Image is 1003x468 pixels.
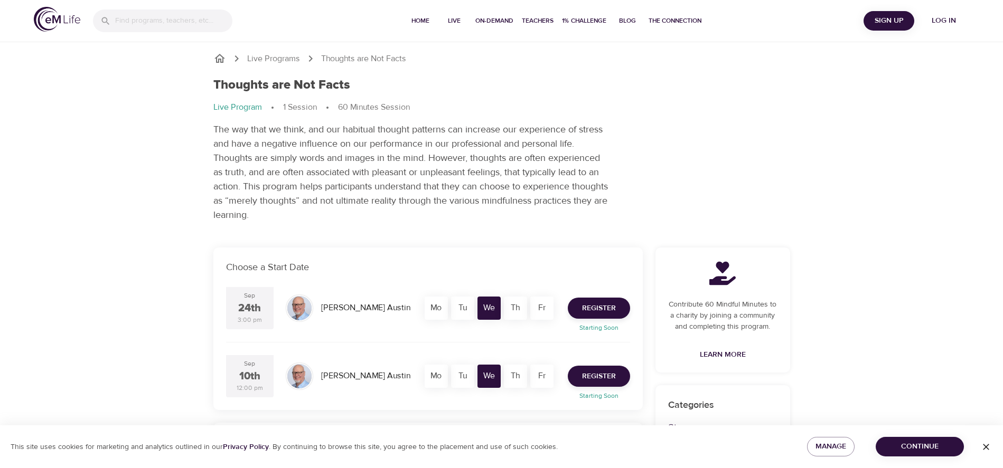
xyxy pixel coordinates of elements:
div: 10th [239,369,260,384]
button: Continue [876,437,964,456]
a: Privacy Policy [223,442,269,452]
div: Mo [425,297,448,320]
p: 1 Session [283,101,317,113]
p: 60 Minutes Session [338,101,410,113]
span: Teachers [522,15,554,26]
div: Fr [530,365,554,388]
a: Learn More [696,345,750,365]
div: Th [504,365,527,388]
span: Register [582,302,616,315]
span: Continue [884,440,955,453]
div: 3:00 pm [238,316,262,324]
p: Categories [668,398,777,412]
div: Sep [244,291,255,300]
nav: breadcrumb [213,101,790,114]
p: Contribute 60 Mindful Minutes to a charity by joining a community and completing this program. [668,299,777,332]
p: The way that we think, and our habitual thought patterns can increase our experience of stress an... [213,122,610,222]
span: Learn More [700,348,746,361]
span: The Connection [649,15,701,26]
p: Starting Soon [561,323,636,332]
div: [PERSON_NAME] Austin [317,298,415,318]
button: Register [568,366,630,387]
span: Blog [615,15,640,26]
p: Choose a Start Date [226,260,630,274]
button: Log in [918,11,969,31]
div: 24th [238,301,261,316]
span: Live [442,15,467,26]
button: Register [568,298,630,319]
img: logo [34,7,80,32]
div: [PERSON_NAME] Austin [317,366,415,386]
div: Sep [244,359,255,368]
div: Th [504,297,527,320]
button: Sign Up [864,11,914,31]
span: Register [582,370,616,383]
p: Stress [668,421,777,435]
div: Tu [451,297,474,320]
input: Find programs, teachers, etc... [115,9,232,32]
p: Thoughts are Not Facts [321,53,406,65]
span: Log in [923,14,965,27]
span: 1% Challenge [562,15,606,26]
span: On-Demand [475,15,513,26]
button: Manage [807,437,855,456]
div: We [477,297,501,320]
p: Starting Soon [561,391,636,400]
div: Mo [425,365,448,388]
span: Manage [815,440,846,453]
div: Tu [451,365,474,388]
p: Live Program [213,101,262,113]
nav: breadcrumb [213,52,790,65]
div: We [477,365,501,388]
span: Home [408,15,433,26]
div: 12:00 pm [237,384,263,393]
span: Sign Up [868,14,910,27]
a: Live Programs [247,53,300,65]
h1: Thoughts are Not Facts [213,78,350,93]
div: Fr [530,297,554,320]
